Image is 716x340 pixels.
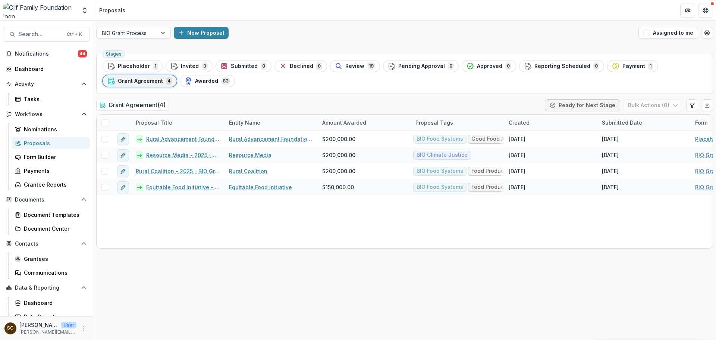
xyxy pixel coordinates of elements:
[680,3,695,18] button: Partners
[597,115,691,131] div: Submitted Date
[224,115,318,131] div: Entity Name
[12,209,90,221] a: Document Templates
[18,31,62,38] span: Search...
[698,3,713,18] button: Get Help
[79,3,90,18] button: Open entity switcher
[15,81,78,87] span: Activity
[136,167,220,175] a: Rural Coalition - 2025 - BIO Grant Application
[411,115,504,131] div: Proposal Tags
[65,30,84,38] div: Ctrl + K
[607,60,658,72] button: Payment1
[79,324,88,333] button: More
[96,5,128,16] nav: breadcrumb
[345,63,364,69] span: Review
[131,119,177,127] div: Proposal Title
[153,62,158,70] span: 1
[3,3,76,18] img: Clif Family Foundation logo
[7,326,14,331] div: Sarah Grady
[477,63,502,69] span: Approved
[195,78,218,84] span: Awarded
[61,322,76,328] p: User
[398,63,445,69] span: Pending Approval
[166,77,172,85] span: 4
[316,62,322,70] span: 0
[181,63,199,69] span: Invited
[117,165,129,177] button: edit
[229,183,292,191] a: Equitable Food Initiative
[99,6,125,14] div: Proposals
[106,52,122,57] span: Stages
[509,135,525,143] div: [DATE]
[24,153,84,161] div: Form Builder
[24,139,84,147] div: Proposals
[12,137,90,149] a: Proposals
[593,62,599,70] span: 0
[597,119,647,127] div: Submitted Date
[602,135,619,143] div: [DATE]
[462,60,516,72] button: Approved0
[290,63,313,69] span: Declined
[3,282,90,294] button: Open Data & Reporting
[19,329,76,336] p: [PERSON_NAME][EMAIL_ADDRESS][DOMAIN_NAME]
[15,285,78,291] span: Data & Reporting
[117,133,129,145] button: edit
[12,253,90,265] a: Grantees
[24,211,84,219] div: Document Templates
[24,299,84,307] div: Dashboard
[231,63,258,69] span: Submitted
[318,119,371,127] div: Amount Awarded
[505,62,511,70] span: 0
[261,62,267,70] span: 0
[146,183,220,191] a: Equitable Food Initiative - 2025 - BIO Grant Application
[117,181,129,193] button: edit
[3,238,90,250] button: Open Contacts
[3,78,90,90] button: Open Activity
[146,151,220,159] a: Resource Media - 2025 - BIO Grant Application
[180,75,235,87] button: Awarded83
[131,115,224,131] div: Proposal Title
[519,60,604,72] button: Reporting Scheduled0
[216,60,271,72] button: Submitted0
[24,269,84,277] div: Communications
[504,115,597,131] div: Created
[24,313,84,321] div: Data Report
[12,297,90,309] a: Dashboard
[3,27,90,42] button: Search...
[12,165,90,177] a: Payments
[322,151,355,159] span: $200,000.00
[15,197,78,203] span: Documents
[229,151,271,159] a: Resource Media
[509,151,525,159] div: [DATE]
[118,63,150,69] span: Placeholder
[229,167,267,175] a: Rural Coalition
[691,119,712,127] div: Form
[229,135,313,143] a: Rural Advancement Foundation International-[GEOGRAPHIC_DATA]
[15,51,78,57] span: Notifications
[224,119,265,127] div: Entity Name
[701,27,713,39] button: Open table manager
[383,60,459,72] button: Pending Approval0
[24,225,84,233] div: Document Center
[12,123,90,135] a: Nominations
[12,311,90,323] a: Data Report
[24,181,84,188] div: Grantee Reports
[322,135,355,143] span: $200,000.00
[118,78,163,84] span: Grant Agreement
[622,63,645,69] span: Payment
[701,99,713,111] button: Export table data
[24,167,84,175] div: Payments
[534,63,590,69] span: Reporting Scheduled
[602,151,619,159] div: [DATE]
[146,135,220,143] a: Rural Advancement Foundation International-[GEOGRAPHIC_DATA] - 2025 - Placeholder Form
[623,99,683,111] button: Bulk Actions (0)
[24,255,84,263] div: Grantees
[322,183,354,191] span: $150,000.00
[117,149,129,161] button: edit
[103,60,163,72] button: Placeholder1
[12,178,90,191] a: Grantee Reports
[96,100,169,110] h2: Grant Agreement ( 4 )
[602,167,619,175] div: [DATE]
[103,75,177,87] button: Grant Agreement4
